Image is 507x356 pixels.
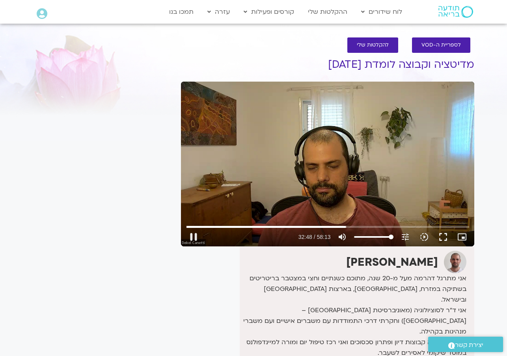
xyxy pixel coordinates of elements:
[438,6,473,18] img: תודעה בריאה
[203,4,234,19] a: עזרה
[357,42,389,48] span: להקלטות שלי
[240,4,298,19] a: קורסים ופעילות
[444,251,466,273] img: דקל קנטי
[165,4,198,19] a: תמכו בנו
[304,4,351,19] a: ההקלטות שלי
[421,42,461,48] span: לספריית ה-VOD
[455,340,483,350] span: יצירת קשר
[412,37,470,53] a: לספריית ה-VOD
[347,37,398,53] a: להקלטות שלי
[357,4,406,19] a: לוח שידורים
[428,337,503,352] a: יצירת קשר
[181,59,474,71] h1: מדיטציה וקבוצה לומדת [DATE]
[346,255,438,270] strong: [PERSON_NAME]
